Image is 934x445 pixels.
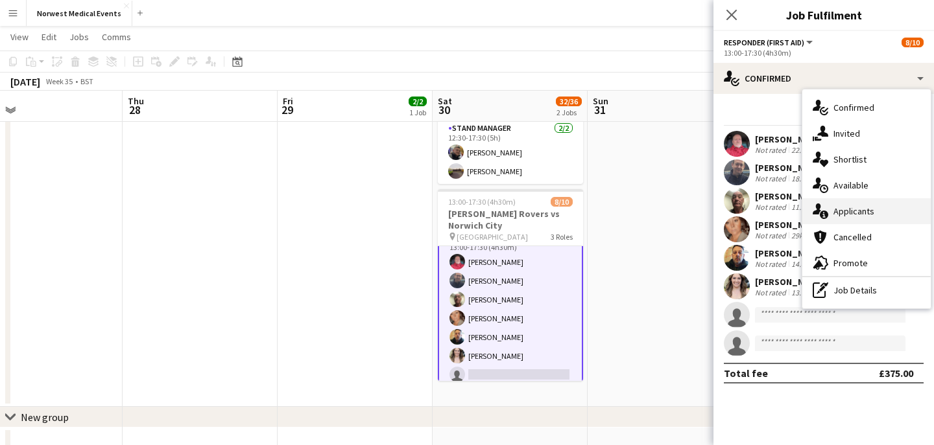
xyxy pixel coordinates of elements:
a: Comms [97,29,136,45]
span: Responder (First Aid) [724,38,804,47]
h3: Job Fulfilment [713,6,934,23]
span: View [10,31,29,43]
div: 22.1km [789,145,818,155]
h3: [PERSON_NAME] Rovers vs Norwich City [438,208,583,231]
span: 3 Roles [551,232,573,242]
a: Edit [36,29,62,45]
div: [PERSON_NAME] [755,276,824,288]
button: Responder (First Aid) [724,38,815,47]
span: Sat [438,95,452,107]
span: [GEOGRAPHIC_DATA] [457,232,528,242]
span: Jobs [69,31,89,43]
div: 1 Job [409,108,426,117]
div: Cancelled [802,224,931,250]
div: 2 Jobs [557,108,581,117]
span: Week 35 [43,76,75,86]
div: Total fee [724,367,768,380]
div: 18.8km [789,174,818,183]
div: Confirmed [713,63,934,94]
div: [PERSON_NAME] [755,133,824,145]
div: [PERSON_NAME] [755,219,824,231]
div: 13.1km [789,288,818,297]
span: 29 [281,102,293,117]
div: Confirmed [802,95,931,120]
span: Comms [102,31,131,43]
span: 13:00-17:30 (4h30m) [448,197,516,207]
div: Not rated [755,174,789,183]
div: [PERSON_NAME] [755,247,824,259]
span: Fri [283,95,293,107]
span: 2/2 [409,97,427,106]
div: Not rated [755,202,789,212]
app-card-role: Responder (First Aid)2A6/813:00-17:30 (4h30m)[PERSON_NAME][PERSON_NAME][PERSON_NAME][PERSON_NAME]... [438,229,583,407]
div: 13:00-17:30 (4h30m) [724,48,924,58]
div: Job Details [802,277,931,303]
div: 29km [789,231,812,240]
a: View [5,29,34,45]
div: Applicants [802,198,931,224]
span: Edit [42,31,56,43]
span: 32/36 [556,97,582,106]
span: Thu [128,95,144,107]
span: 30 [436,102,452,117]
div: New group [21,411,69,424]
span: 8/10 [902,38,924,47]
div: Invited [802,120,931,146]
div: Not rated [755,288,789,297]
button: Norwest Medical Events [27,1,132,26]
div: 14.4km [789,259,818,269]
div: Not rated [755,259,789,269]
div: Shortlist [802,146,931,172]
div: [DATE] [10,75,40,88]
div: Not rated [755,145,789,155]
div: £375.00 [879,367,913,380]
span: 28 [126,102,144,117]
app-job-card: 13:00-17:30 (4h30m)8/10[PERSON_NAME] Rovers vs Norwich City [GEOGRAPHIC_DATA]3 RolesComms Manager... [438,189,583,381]
app-card-role: Stand Manager2/212:30-17:30 (5h)[PERSON_NAME][PERSON_NAME] [438,121,583,184]
span: 31 [591,102,608,117]
span: 8/10 [551,197,573,207]
div: [PERSON_NAME] [755,190,824,202]
span: Sun [593,95,608,107]
div: Available [802,172,931,198]
div: 11.3km [789,202,818,212]
div: [PERSON_NAME] [755,162,824,174]
a: Jobs [64,29,94,45]
div: Promote [802,250,931,276]
div: BST [80,76,93,86]
div: Not rated [755,231,789,240]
